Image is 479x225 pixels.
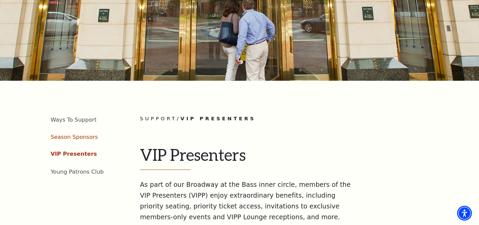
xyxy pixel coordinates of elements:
[457,206,472,221] div: Accessibility Menu
[51,151,97,157] a: VIP Presenters
[51,134,98,140] a: Season Sponsors
[51,117,96,123] a: Ways To Support
[180,116,256,121] span: VIP Presenters
[51,169,104,175] a: Young Patrons Club
[140,116,177,121] span: Support
[140,115,449,123] p: /
[140,145,449,170] h1: VIP Presenters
